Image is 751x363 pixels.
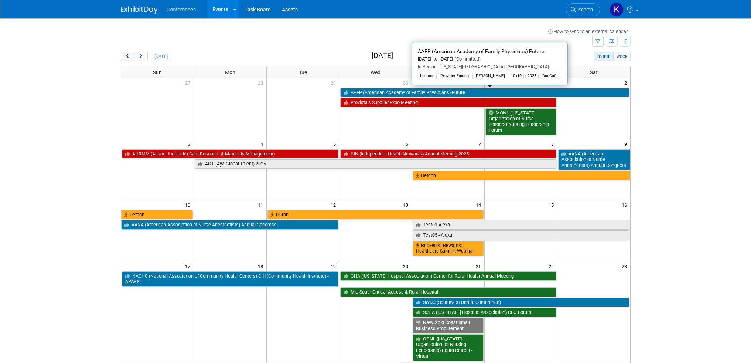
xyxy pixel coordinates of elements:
[548,261,557,271] span: 22
[413,318,484,333] a: Navy Gold Coast Small Business Procurement
[330,78,339,87] span: 29
[413,308,556,317] a: SCHA ([US_STATE] Hospital Association) CFO Forum
[402,261,412,271] span: 20
[225,69,235,75] span: Mon
[184,78,194,87] span: 27
[624,139,630,148] span: 9
[121,210,193,220] a: Defcon
[621,261,630,271] span: 23
[558,149,630,170] a: AANA (American Association of Nurse Anesthetists) Annual Congress
[418,56,561,62] div: [DATE] to [DATE]
[340,271,557,281] a: GHA ([US_STATE] Hospital Association) Center for Rural Health Annual Meeting
[153,69,162,75] span: Sun
[485,108,556,135] a: MONL ([US_STATE] Organization of Nurse Leaders) Nursing Leadership Forum
[330,261,339,271] span: 19
[134,52,148,61] button: next
[413,241,484,256] a: Bucketlist Rewards: Healthcare Summit Webinar
[372,52,393,60] h2: [DATE]
[413,171,630,181] a: Defcon
[437,64,549,69] span: [US_STATE][GEOGRAPHIC_DATA], [GEOGRAPHIC_DATA]
[121,6,158,14] img: ExhibitDay
[590,69,598,75] span: Sat
[257,200,266,209] span: 11
[613,52,630,61] button: week
[121,220,338,230] a: AANA (American Association of Nurse Anesthetists) Annual Congress
[438,73,471,79] div: Provider-Facing
[340,149,557,159] a: IHN (Independent Health Networks) Annual Meeting 2025
[418,48,544,54] span: AAFP (American Academy of Family Physicians) Future
[330,200,339,209] span: 12
[621,200,630,209] span: 16
[566,3,600,16] a: Search
[299,69,307,75] span: Tue
[332,139,339,148] span: 5
[195,159,556,169] a: AGT (Aya Global Talent) 2025
[475,261,484,271] span: 21
[550,139,557,148] span: 8
[121,52,134,61] button: prev
[413,334,484,361] a: OONL ([US_STATE] Organization for Nursing Leadership) Board Retreat - Virtual
[402,200,412,209] span: 13
[453,56,481,62] span: (Committed)
[413,298,629,307] a: SWDC (Southwest Dental Conference)
[151,52,171,61] button: [DATE]
[475,200,484,209] span: 14
[340,98,557,107] a: Provista’s Supplier Expo Meeting
[257,78,266,87] span: 28
[260,139,266,148] span: 4
[257,261,266,271] span: 18
[402,78,412,87] span: 30
[413,230,629,240] a: Test05 - Alexa
[184,261,194,271] span: 17
[340,88,629,97] a: AAFP (American Academy of Family Physicians) Future
[610,3,624,17] img: Katie Widhelm
[540,73,560,79] div: DocCafe
[576,7,593,13] span: Search
[472,73,507,79] div: [PERSON_NAME]
[122,149,338,159] a: AHRMM (Assoc. for Health Care Resource & Materials Management)
[624,78,630,87] span: 2
[187,139,194,148] span: 3
[525,73,539,79] div: 2025
[548,200,557,209] span: 15
[548,29,631,34] a: How to sync to an external calendar...
[184,200,194,209] span: 10
[594,52,614,61] button: month
[418,73,437,79] div: Locums
[478,139,484,148] span: 7
[371,69,380,75] span: Wed
[340,287,557,297] a: Mid-South Critical Access & Rural Hospital
[122,271,338,287] a: NACHC (National Association of Community Health Centers) CHI (Community Health Institute) - APAPS
[413,220,629,230] a: Test01-Alexa
[418,64,437,69] span: In-Person
[405,139,412,148] span: 6
[167,7,196,13] span: Conferences
[267,210,484,220] a: Huron
[509,73,524,79] div: 10x10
